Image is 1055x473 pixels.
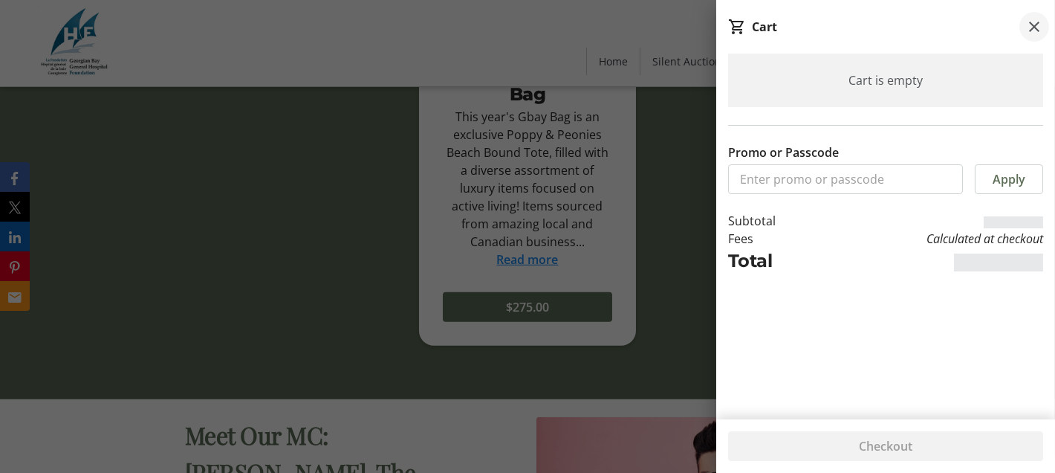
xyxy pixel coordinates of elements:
input: Enter promo or passcode [728,164,963,194]
div: Cart is empty [728,54,1043,107]
div: Cart [752,18,777,36]
td: Subtotal [728,212,819,230]
td: Fees [728,230,819,248]
button: Apply [975,164,1043,194]
span: Apply [993,170,1025,188]
td: Total [728,248,819,274]
label: Promo or Passcode [728,144,839,161]
td: Calculated at checkout [819,230,1043,248]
